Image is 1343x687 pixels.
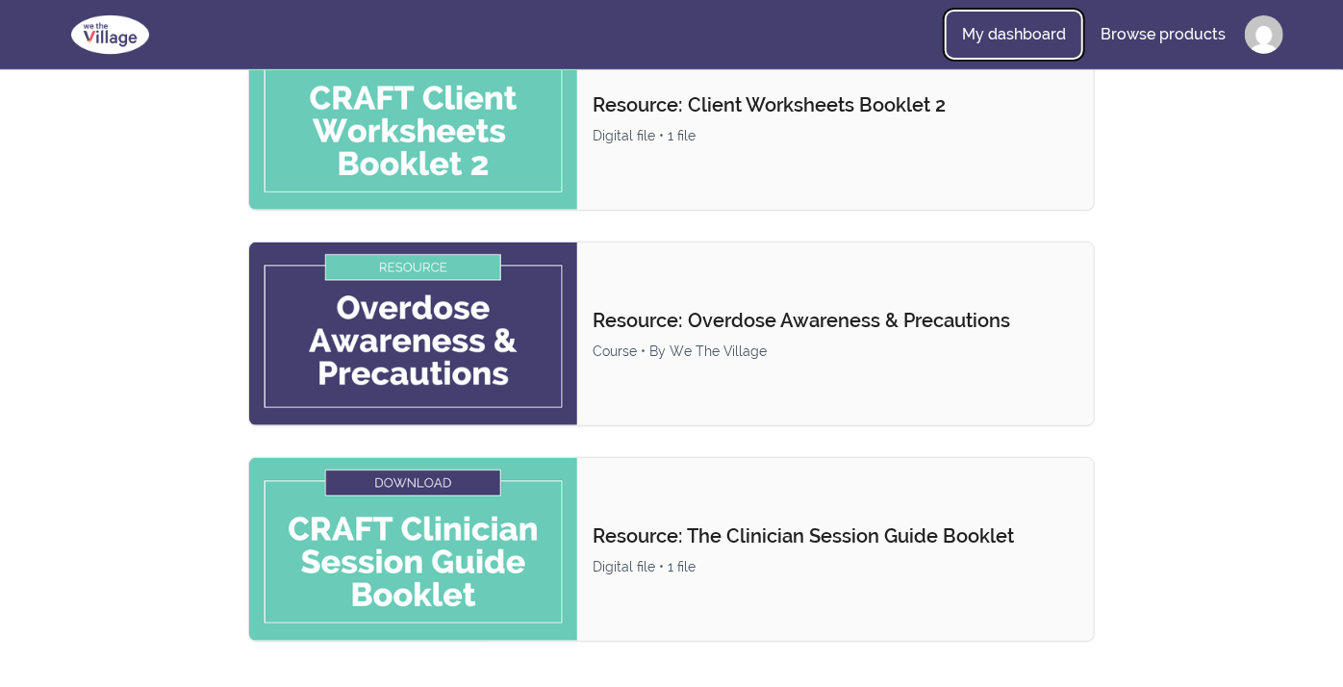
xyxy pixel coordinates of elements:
[593,91,1078,118] p: Resource: Client Worksheets Booklet 2
[248,26,1095,211] a: Product image for Resource: Client Worksheets Booklet 2Resource: Client Worksheets Booklet 2Digit...
[248,457,1095,642] a: Product image for Resource: The Clinician Session Guide BookletResource: The Clinician Session Gu...
[249,458,577,641] img: Product image for Resource: The Clinician Session Guide Booklet
[249,242,577,425] img: Product image for Resource: Overdose Awareness & Precautions
[947,12,1081,58] a: My dashboard
[1245,15,1283,54] img: Profile image for Kathie Noel
[593,126,1078,145] div: Digital file • 1 file
[947,12,1283,58] nav: Main
[60,12,161,58] img: We The Village logo
[1085,12,1241,58] a: Browse products
[249,27,577,210] img: Product image for Resource: Client Worksheets Booklet 2
[248,242,1095,426] a: Product image for Resource: Overdose Awareness & PrecautionsResource: Overdose Awareness & Precau...
[593,307,1078,334] p: Resource: Overdose Awareness & Precautions
[593,342,1078,361] div: Course • By We The Village
[593,522,1078,549] p: Resource: The Clinician Session Guide Booklet
[593,557,1078,576] div: Digital file • 1 file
